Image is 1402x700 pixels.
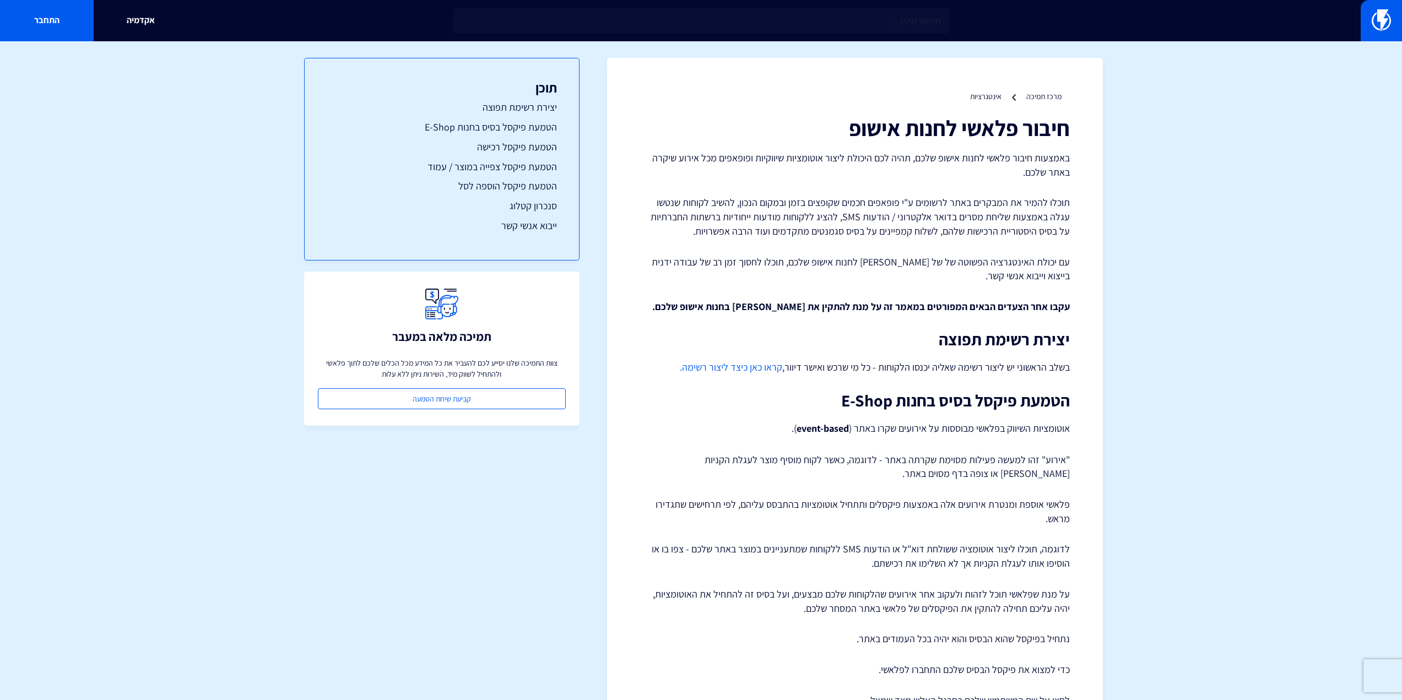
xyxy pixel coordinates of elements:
[640,151,1070,179] p: באמצעות חיבור פלאשי לחנות אישופ שלכם, תהיה לכם היכולת ליצור אוטומציות שיווקיות ופופאפים מכל אירוע...
[640,542,1070,570] p: לדוגמה, תוכלו ליצור אוטומציה ששולחת דוא"ל או הודעות SMS ללקוחות שמתעניינים במוצר באתר שלכם - צפו ...
[640,587,1070,615] p: על מנת שפלאשי תוכל לזהות ולעקוב אחר אירועים שהלקוחות שלכם מבצעים, ועל בסיס זה להתחיל את האוטומציו...
[640,330,1070,349] h2: יצירת רשימת תפוצה
[318,357,566,379] p: צוות התמיכה שלנו יסייע לכם להעביר את כל המידע מכל הכלים שלכם לתוך פלאשי ולהתחיל לשווק מיד, השירות...
[970,91,1002,101] a: אינטגרציות
[327,80,557,95] h3: תוכן
[652,300,1070,313] strong: עקבו אחר הצעדים הבאים המפורטים במאמר זה על מנת להתקין את [PERSON_NAME] בחנות אישופ שלכם.
[327,160,557,174] a: הטמעת פיקסל צפייה במוצר / עמוד
[640,116,1070,140] h1: חיבור פלאשי לחנות אישופ
[327,219,557,233] a: ייבוא אנשי קשר
[640,255,1070,283] p: עם יכולת האינטגרציה הפשוטה של של [PERSON_NAME] לחנות אישופ שלכם, תוכלו לחסוך זמן רב של עבודה ידני...
[327,120,557,134] a: הטמעת פיקסל בסיס בחנות E-Shop
[640,497,1070,525] p: פלאשי אוספת ומנטרת אירועים אלה באמצעות פיקסלים ותתחיל אוטומציות בהתבסס עליהם, לפי תרחישים שתגדירו...
[640,360,1070,375] p: בשלב הראשוני יש ליצור רשימה שאליה יכנסו הלקוחות - כל מי שרכש ואישר דיוור,
[327,140,557,154] a: הטמעת פיקסל רכישה
[640,663,1070,677] p: כדי למצוא את פיקסל הבסיס שלכם התחברו לפלאשי.
[327,199,557,213] a: סנכרון קטלוג
[1026,91,1062,101] a: מרכז תמיכה
[392,330,491,343] h3: תמיכה מלאה במעבר
[327,100,557,115] a: יצירת רשימת תפוצה
[680,361,782,373] a: קראו כאן כיצד ליצור רשימה.
[640,196,1070,238] p: תוכלו להמיר את המבקרים באתר לרשומים ע"י פופאפים חכמים שקופצים בזמן ובמקום הנכון, להשיב לקוחות שנט...
[453,8,949,34] input: חיפוש מהיר...
[640,453,1070,481] p: "אירוע" זהו למעשה פעילות מסוימת שקרתה באתר - לדוגמה, כאשר לקוח מוסיף מוצר לעגלת הקניות [PERSON_NA...
[318,388,566,409] a: קביעת שיחת הטמעה
[640,421,1070,436] p: אוטומציות השיווק בפלאשי מבוססות על אירועים שקרו באתר ( ).
[797,422,849,435] strong: event-based
[640,632,1070,646] p: נתחיל בפיקסל שהוא הבסיס והוא יהיה בכל העמודים באתר.
[327,179,557,193] a: הטמעת פיקסל הוספה לסל
[640,392,1070,410] h2: הטמעת פיקסל בסיס בחנות E-Shop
